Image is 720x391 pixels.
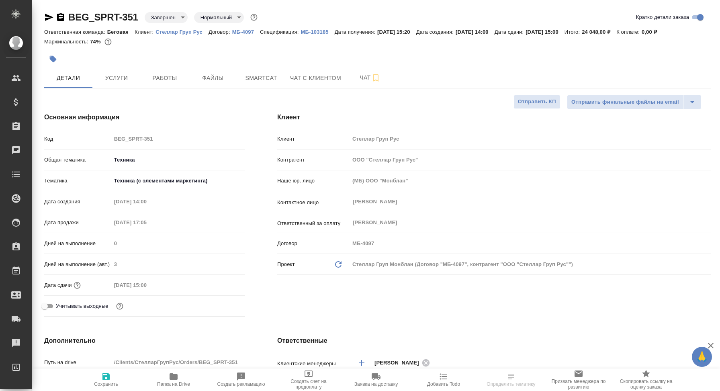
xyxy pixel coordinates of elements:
button: Добавить менеджера [352,353,371,373]
input: Пустое поле [111,279,182,291]
p: Дата продажи [44,219,111,227]
a: МБ-103185 [301,28,335,35]
button: Добавить Todo [410,368,477,391]
input: Пустое поле [350,175,711,186]
span: Скопировать ссылку на оценку заказа [617,379,675,390]
button: Скопировать ссылку для ЯМессенджера [44,12,54,22]
div: Стеллар Груп Монблан (Договор "МБ-4097", контрагент "ООО "Стеллар Груп Рус"") [350,258,711,271]
p: К оплате: [616,29,642,35]
button: Доп статусы указывают на важность/срочность заказа [249,12,259,23]
button: 🙏 [692,347,712,367]
input: Пустое поле [111,237,245,249]
input: Пустое поле [350,133,711,145]
input: Пустое поле [111,196,182,207]
p: Спецификация: [260,29,301,35]
span: Учитывать выходные [56,302,108,310]
button: Призвать менеджера по развитию [545,368,612,391]
span: Файлы [194,73,232,83]
h4: Основная информация [44,113,245,122]
p: Контактное лицо [277,199,350,207]
p: Беговая [107,29,135,35]
p: Стеллар Груп Рус [155,29,209,35]
p: [DATE] 14:00 [456,29,495,35]
p: Клиентские менеджеры [277,360,350,368]
span: Папка на Drive [157,381,190,387]
p: Дата создания [44,198,111,206]
a: Стеллар Груп Рус [155,28,209,35]
p: Клиент: [135,29,155,35]
p: Итого: [565,29,582,35]
button: Выбери, если сб и вс нужно считать рабочими днями для выполнения заказа. [115,301,125,311]
p: Клиент [277,135,350,143]
div: [PERSON_NAME] [374,358,432,368]
button: Скопировать ссылку [56,12,65,22]
span: Чат с клиентом [290,73,341,83]
input: Пустое поле [111,217,182,228]
p: [DATE] 15:20 [377,29,416,35]
span: Добавить Todo [427,381,460,387]
h4: Ответственные [277,336,711,346]
p: Ответственная команда: [44,29,107,35]
button: Отправить КП [513,95,560,109]
span: Работы [145,73,184,83]
p: Дата получения: [335,29,377,35]
span: [PERSON_NAME] [374,359,424,367]
p: Маржинальность: [44,39,90,45]
p: Дней на выполнение (авт.) [44,260,111,268]
button: Добавить тэг [44,50,62,68]
p: МБ-4097 [232,29,260,35]
span: Кратко детали заказа [636,13,689,21]
span: Создать рекламацию [217,381,265,387]
span: Сохранить [94,381,118,387]
button: Скопировать ссылку на оценку заказа [612,368,680,391]
div: Завершен [145,12,188,23]
p: Тематика [44,177,111,185]
button: Определить тематику [477,368,545,391]
p: 24 048,00 ₽ [582,29,616,35]
input: Пустое поле [350,154,711,166]
p: Дата сдачи [44,281,72,289]
span: Призвать менеджера по развитию [550,379,607,390]
span: Отправить КП [518,97,556,106]
p: Дата сдачи: [495,29,526,35]
p: Дней на выполнение [44,240,111,248]
h4: Клиент [277,113,711,122]
p: Договор: [209,29,232,35]
button: Нормальный [198,14,234,21]
span: Создать счет на предоплату [280,379,337,390]
div: Техника (с элементами маркетинга) [111,174,245,188]
span: Отправить финальные файлы на email [571,98,679,107]
button: Завершен [149,14,178,21]
input: Пустое поле [350,237,711,249]
div: split button [567,95,702,109]
p: [DATE] 15:00 [526,29,565,35]
button: Создать счет на предоплату [275,368,342,391]
p: Дата создания: [416,29,456,35]
p: МБ-103185 [301,29,335,35]
button: Папка на Drive [140,368,207,391]
p: Контрагент [277,156,350,164]
p: Ответственный за оплату [277,219,350,227]
a: BEG_SPRT-351 [68,12,138,23]
span: Чат [351,73,389,83]
span: 🙏 [695,348,709,365]
button: Заявка на доставку [342,368,410,391]
p: Путь на drive [44,358,111,366]
a: МБ-4097 [232,28,260,35]
span: Smartcat [242,73,280,83]
p: Проект [277,260,295,268]
button: Создать рекламацию [207,368,275,391]
span: Заявка на доставку [354,381,398,387]
button: Отправить финальные файлы на email [567,95,683,109]
span: Детали [49,73,88,83]
h4: Дополнительно [44,336,245,346]
p: Договор [277,240,350,248]
input: Пустое поле [111,356,245,368]
p: Наше юр. лицо [277,177,350,185]
button: 5127.36 RUB; [103,37,113,47]
button: Если добавить услуги и заполнить их объемом, то дата рассчитается автоматически [72,280,82,291]
p: 74% [90,39,102,45]
p: 0,00 ₽ [642,29,663,35]
p: Общая тематика [44,156,111,164]
svg: Подписаться [371,73,380,83]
